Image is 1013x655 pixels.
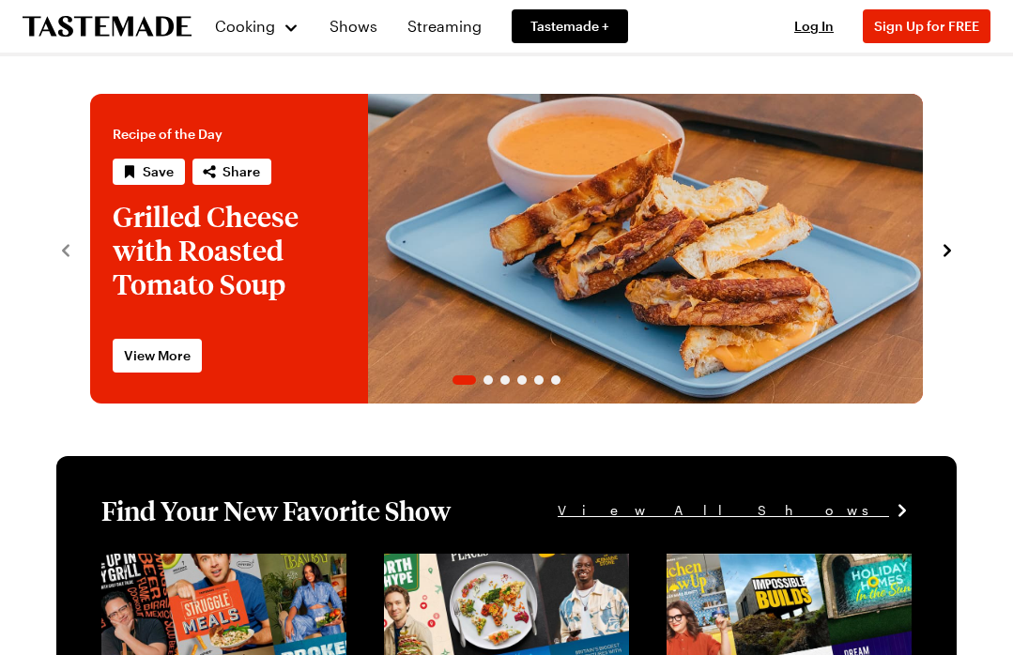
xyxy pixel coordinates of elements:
span: Cooking [215,17,275,35]
button: Share [192,159,271,185]
a: View full content for [object Object] [101,556,300,596]
span: Share [223,162,260,181]
a: Tastemade + [512,9,628,43]
span: Go to slide 4 [517,375,527,385]
a: View full content for [object Object] [384,556,583,596]
button: navigate to next item [938,237,957,260]
button: navigate to previous item [56,237,75,260]
div: 1 / 6 [90,94,923,404]
span: View All Shows [558,500,889,521]
h1: Find Your New Favorite Show [101,494,451,527]
span: View More [124,346,191,365]
span: Go to slide 2 [483,375,493,385]
button: Save recipe [113,159,185,185]
button: Log In [776,17,852,36]
span: Log In [794,18,834,34]
a: To Tastemade Home Page [23,16,192,38]
span: Go to slide 1 [453,375,476,385]
a: View full content for [object Object] [667,556,866,596]
span: Sign Up for FREE [874,18,979,34]
a: View All Shows [558,500,912,521]
button: Sign Up for FREE [863,9,990,43]
button: Cooking [214,4,299,49]
span: Save [143,162,174,181]
span: Go to slide 5 [534,375,544,385]
span: Go to slide 6 [551,375,560,385]
span: Tastemade + [530,17,609,36]
a: View More [113,339,202,373]
span: Go to slide 3 [500,375,510,385]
